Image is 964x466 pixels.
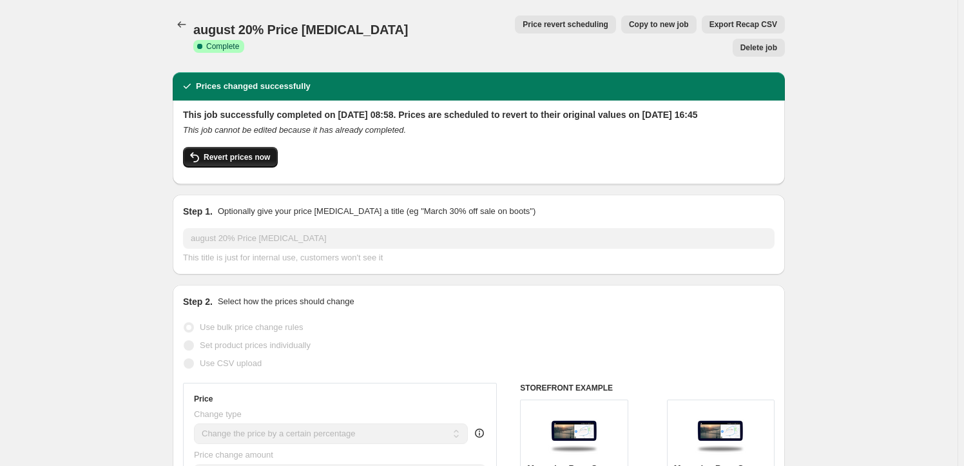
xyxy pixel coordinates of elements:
[193,23,408,37] span: august 20% Price [MEDICAL_DATA]
[523,19,608,30] span: Price revert scheduling
[183,125,406,135] i: This job cannot be edited because it has already completed.
[629,19,689,30] span: Copy to new job
[200,358,262,368] span: Use CSV upload
[473,427,486,440] div: help
[548,407,600,458] img: Mercedes-Benz_C_Class_W205_2014-2020_Apple_CarPlay_Android_Auto_10.25_Touch_Screen_635522cd-8f00-...
[218,205,535,218] p: Optionally give your price [MEDICAL_DATA] a title (eg "March 30% off sale on boots")
[206,41,239,52] span: Complete
[621,15,697,34] button: Copy to new job
[183,253,383,262] span: This title is just for internal use, customers won't see it
[515,15,616,34] button: Price revert scheduling
[200,322,303,332] span: Use bulk price change rules
[218,295,354,308] p: Select how the prices should change
[204,152,270,162] span: Revert prices now
[695,407,746,458] img: Mercedes-Benz_C_Class_W205_2014-2020_Apple_CarPlay_Android_Auto_10.25_Touch_Screen_635522cd-8f00-...
[183,295,213,308] h2: Step 2.
[520,383,775,393] h6: STOREFRONT EXAMPLE
[733,39,785,57] button: Delete job
[194,394,213,404] h3: Price
[183,147,278,168] button: Revert prices now
[709,19,777,30] span: Export Recap CSV
[173,15,191,34] button: Price change jobs
[702,15,785,34] button: Export Recap CSV
[183,108,775,121] h2: This job successfully completed on [DATE] 08:58. Prices are scheduled to revert to their original...
[183,205,213,218] h2: Step 1.
[194,409,242,419] span: Change type
[740,43,777,53] span: Delete job
[200,340,311,350] span: Set product prices individually
[196,80,311,93] h2: Prices changed successfully
[183,228,775,249] input: 30% off holiday sale
[194,450,273,460] span: Price change amount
